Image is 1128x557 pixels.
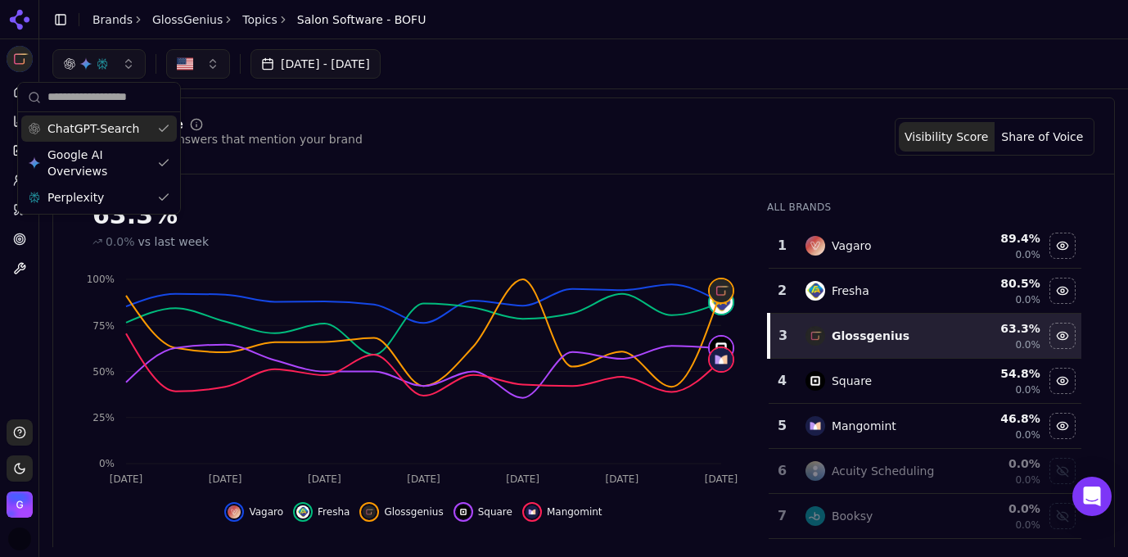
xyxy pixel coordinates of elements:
div: Booksy [832,508,873,524]
div: All Brands [767,201,1081,214]
span: Glossgenius [384,505,443,519]
div: Acuity Scheduling [832,463,934,479]
span: Salon Software - BOFU [297,11,426,28]
img: mangomint [710,348,733,371]
span: Perplexity [47,189,104,206]
tspan: [DATE] [110,473,143,485]
span: 0.0% [106,233,135,250]
div: 7 [775,506,789,526]
button: Hide mangomint data [522,502,602,522]
img: mangomint [526,505,539,519]
button: Hide fresha data [293,502,350,522]
img: glossgenius [363,505,376,519]
img: square [805,371,825,391]
div: 54.8 % [961,365,1040,382]
tspan: [DATE] [506,473,539,485]
span: 0.0% [1015,338,1040,351]
img: GlossGenius [7,46,33,72]
div: Fresha [832,283,869,299]
button: Hide vagaro data [1049,233,1076,259]
img: booksy [805,506,825,526]
img: mangomint [805,416,825,436]
span: Google AI Overviews [47,147,151,179]
a: Topics [242,11,277,28]
button: Show acuity scheduling data [1049,458,1076,484]
div: 1 [775,236,789,256]
div: 46.8 % [961,410,1040,427]
span: 0.0% [1015,383,1040,396]
div: 80.5 % [961,275,1040,292]
span: Vagaro [249,505,283,519]
tr: 1vagaroVagaro89.4%0.0%Hide vagaro data [769,224,1081,269]
tspan: [DATE] [705,473,738,485]
tr: 4squareSquare54.8%0.0%Hide square data [769,359,1081,404]
span: 0.0% [1015,473,1040,487]
span: vs last week [138,233,210,250]
div: 5 [775,416,789,436]
div: Vagaro [832,238,872,254]
span: 0.0% [1015,428,1040,442]
div: Mangomint [832,418,896,434]
tr: 5mangomintMangomint46.8%0.0%Hide mangomint data [769,404,1081,449]
span: ChatGPT-Search [47,120,139,137]
button: Hide fresha data [1049,278,1076,304]
button: Hide glossgenius data [359,502,443,522]
div: Open Intercom Messenger [1072,477,1112,516]
img: vagaro [228,505,241,519]
button: Hide vagaro data [224,502,283,522]
tr: 6acuity schedulingAcuity Scheduling0.0%0.0%Show acuity scheduling data [769,449,1081,494]
button: Share of Voice [995,122,1090,152]
tr: 2freshaFresha80.5%0.0%Hide fresha data [769,269,1081,314]
tspan: [DATE] [308,473,341,485]
tspan: 0% [99,458,115,469]
span: 0.0% [1015,519,1040,532]
button: [DATE] - [DATE] [250,49,381,79]
img: US [177,56,193,72]
span: Square [478,505,512,519]
button: Show booksy data [1049,503,1076,529]
img: Lauren Guberman [8,528,31,550]
img: glossgenius [805,326,825,346]
img: fresha [296,505,309,519]
img: square [710,337,733,360]
tspan: 75% [92,320,115,332]
img: GlossGenius [7,491,33,518]
div: Square [832,373,872,389]
div: 0.0 % [961,455,1040,472]
button: Open organization switcher [7,491,33,518]
button: Hide mangomint data [1049,413,1076,439]
div: 6 [775,461,789,481]
img: acuity scheduling [805,461,825,481]
tspan: [DATE] [209,473,242,485]
span: Mangomint [547,505,602,519]
button: Open user button [8,528,31,550]
tspan: [DATE] [407,473,440,485]
div: 4 [775,371,789,391]
tspan: 25% [92,412,115,423]
button: Current brand: GlossGenius [7,46,33,72]
img: glossgenius [710,279,733,302]
div: 63.3 % [92,201,734,230]
tspan: 50% [92,366,115,378]
div: 2 [775,281,789,301]
tr: 3glossgeniusGlossgenius63.3%0.0%Hide glossgenius data [769,314,1081,359]
a: Brands [92,13,133,26]
div: 3 [777,326,789,346]
span: 0.0% [1015,293,1040,306]
button: Visibility Score [899,122,995,152]
img: fresha [805,281,825,301]
div: Suggestions [18,112,180,214]
button: Hide square data [1049,368,1076,394]
tr: 7booksyBooksy0.0%0.0%Show booksy data [769,494,1081,539]
span: 0.0% [1015,248,1040,261]
div: 63.3 % [961,320,1040,337]
div: 89.4 % [961,230,1040,247]
span: Fresha [318,505,350,519]
tspan: 100% [87,274,115,285]
div: Visibility Score [73,118,183,131]
button: Hide square data [453,502,512,522]
img: square [457,505,470,519]
div: Glossgenius [832,328,909,344]
a: GlossGenius [152,11,223,28]
button: Hide glossgenius data [1049,323,1076,349]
